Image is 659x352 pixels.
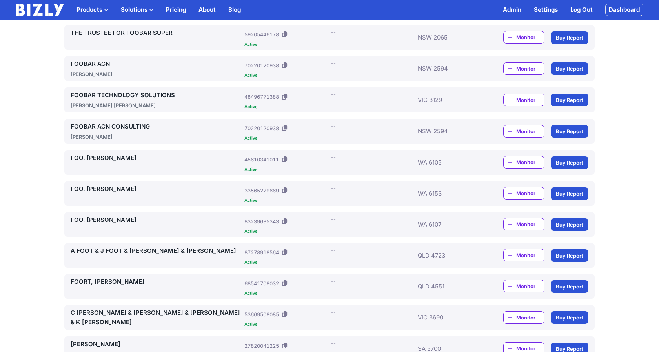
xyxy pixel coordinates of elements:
[244,105,328,109] div: Active
[516,189,544,197] span: Monitor
[503,311,544,324] a: Monitor
[418,246,480,265] div: QLD 4723
[71,102,241,109] div: [PERSON_NAME] [PERSON_NAME]
[418,184,480,203] div: WA 6153
[503,62,544,75] a: Monitor
[71,339,241,349] a: [PERSON_NAME]
[76,5,108,15] button: Products
[503,125,544,138] a: Monitor
[244,260,328,265] div: Active
[71,215,241,225] a: FOO, [PERSON_NAME]
[244,342,279,350] div: 27820041225
[551,156,588,169] a: Buy Report
[121,5,153,15] button: Solutions
[71,246,241,256] a: A FOOT & J FOOT & [PERSON_NAME] & [PERSON_NAME]
[244,31,279,38] div: 59205446178
[331,153,336,161] div: --
[244,167,328,172] div: Active
[244,93,279,101] div: 48496771388
[503,94,544,106] a: Monitor
[516,127,544,135] span: Monitor
[331,184,336,192] div: --
[244,136,328,140] div: Active
[331,246,336,254] div: --
[71,153,241,163] a: FOO, [PERSON_NAME]
[551,218,588,231] a: Buy Report
[551,187,588,200] a: Buy Report
[71,122,241,131] a: FOOBAR ACN CONSULTING
[331,59,336,67] div: --
[516,282,544,290] span: Monitor
[244,187,279,194] div: 33565229669
[331,339,336,347] div: --
[551,94,588,106] a: Buy Report
[503,280,544,292] a: Monitor
[331,122,336,130] div: --
[244,249,279,256] div: 87278918564
[418,28,480,47] div: NSW 2065
[331,308,336,316] div: --
[503,249,544,261] a: Monitor
[534,5,558,15] a: Settings
[244,124,279,132] div: 70220120938
[244,73,328,78] div: Active
[516,65,544,73] span: Monitor
[244,322,328,327] div: Active
[551,31,588,44] a: Buy Report
[418,59,480,78] div: NSW 2594
[516,33,544,41] span: Monitor
[244,291,328,296] div: Active
[418,215,480,234] div: WA 6107
[331,277,336,285] div: --
[71,59,241,69] a: FOOBAR ACN
[570,5,593,15] a: Log Out
[71,277,241,287] a: FOORT, [PERSON_NAME]
[228,5,241,15] a: Blog
[503,156,544,169] a: Monitor
[551,280,588,293] a: Buy Report
[551,62,588,75] a: Buy Report
[551,125,588,138] a: Buy Report
[71,133,241,141] div: [PERSON_NAME]
[516,96,544,104] span: Monitor
[71,184,241,194] a: FOO, [PERSON_NAME]
[551,249,588,262] a: Buy Report
[503,218,544,230] a: Monitor
[418,91,480,109] div: VIC 3129
[551,311,588,324] a: Buy Report
[331,28,336,36] div: --
[244,62,279,69] div: 70220120938
[331,91,336,98] div: --
[244,218,279,225] div: 83239685343
[516,158,544,166] span: Monitor
[71,308,241,327] a: C [PERSON_NAME] & [PERSON_NAME] & [PERSON_NAME] & K [PERSON_NAME]
[71,70,241,78] div: [PERSON_NAME]
[516,251,544,259] span: Monitor
[71,91,241,100] a: FOOBAR TECHNOLOGY SOLUTIONS
[503,5,521,15] a: Admin
[418,308,480,327] div: VIC 3690
[418,153,480,172] div: WA 6105
[71,28,241,38] a: THE TRUSTEE FOR FOOBAR SUPER
[605,4,643,16] a: Dashboard
[244,229,328,234] div: Active
[244,310,279,318] div: 53669508085
[244,156,279,163] div: 45610341011
[503,31,544,44] a: Monitor
[503,187,544,200] a: Monitor
[516,314,544,321] span: Monitor
[244,279,279,287] div: 68541708032
[244,42,328,47] div: Active
[516,220,544,228] span: Monitor
[418,122,480,141] div: NSW 2594
[331,215,336,223] div: --
[244,198,328,203] div: Active
[166,5,186,15] a: Pricing
[418,277,480,296] div: QLD 4551
[198,5,216,15] a: About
